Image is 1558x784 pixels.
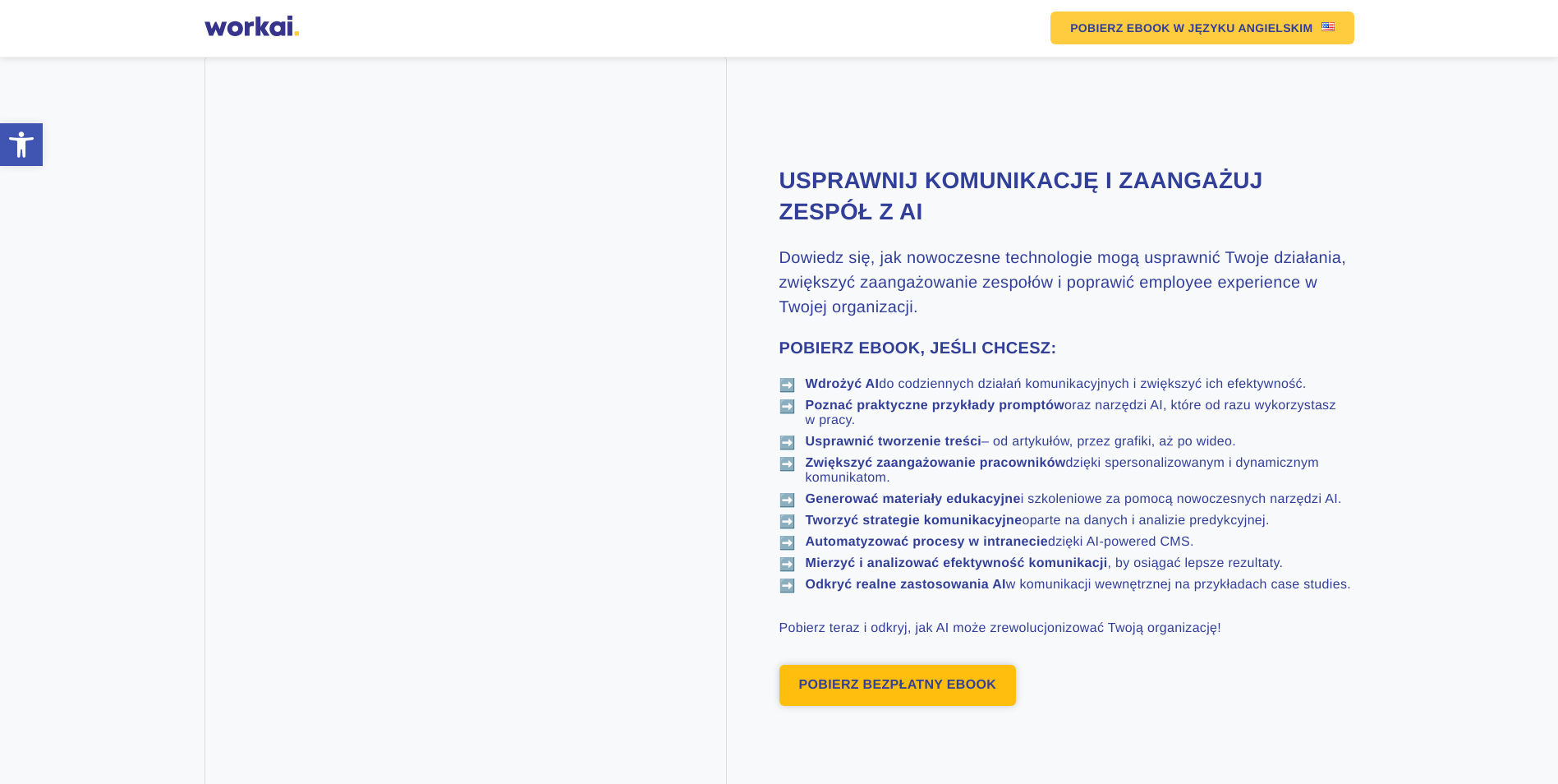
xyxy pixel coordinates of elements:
[806,535,1048,549] strong: Automatyzować procesy w intranecie
[806,399,1065,413] strong: Poznać praktyczne przykłady promptów
[779,578,1354,593] li: w komunikacji wewnętrznej na przykładach case studies.
[779,399,1354,428] li: oraz narzędzi AI, które od razu wykorzystasz w pracy.
[779,619,1354,639] p: Pobierz teraz i odkryj, jak AI może zrewolucjonizować Twoją organizację!
[779,165,1354,228] h2: Usprawnij komunikację i zaangażuj zespół z AI
[779,535,796,551] span: ➡️
[209,97,265,113] span: Nazwisko
[779,456,1354,486] li: dzięki spersonalizowanym i dynamicznym komunikatom.
[71,196,159,208] a: Polityką prywatności
[779,435,796,451] span: ➡️
[806,578,1006,592] strong: Odkryć realne zastosowania AI
[779,492,1354,507] li: i szkoleniowe za pomocą nowoczesnych narzędzi AI.
[806,435,982,449] strong: Usprawnić tworzenie treści
[806,377,880,391] strong: Wdrożyć AI
[779,377,796,394] span: ➡️
[779,665,1017,706] a: POBIERZ BEZPŁATNY EBOOK
[779,377,1354,392] li: do codziennych działań komunikacyjnych i zwiększyć ich efektywność.
[779,514,796,530] span: ➡️
[779,246,1354,320] h3: Dowiedz się, jak nowoczesne technologie mogą usprawnić Twoje działania, zwiększyć zaangażowanie z...
[1070,22,1170,34] em: POBIERZ EBOOK
[1050,12,1353,44] a: POBIERZ EBOOKW JĘZYKU ANGIELSKIMUS flag
[1321,22,1335,31] img: US flag
[779,556,796,573] span: ➡️
[806,456,1066,470] strong: Zwiększyć zaangażowanie pracowników
[806,492,1021,506] strong: Generować materiały edukacyjne
[806,556,1108,570] strong: Mierzyć i analizować efektywność komunikacji
[806,514,1023,528] strong: Tworzyć strategie komunikacyjne
[209,117,412,150] input: Twoje nazwisko
[779,492,796,509] span: ➡️
[779,456,796,473] span: ➡️
[4,267,15,278] input: wiadomości e-mail*
[4,53,419,82] label: Wprowadź inny adres e-mail. Ten formularz nie akceptuje adresów w domenie [DOMAIN_NAME].
[779,339,1057,357] strong: POBIERZ EBOOK, JEŚLI CHCESZ:
[21,265,104,278] p: wiadomości e-mail
[779,435,1354,450] li: – od artykułów, przez grafiki, aż po wideo.
[779,578,796,594] span: ➡️
[779,535,1354,550] li: dzięki AI-powered CMS.
[779,399,796,415] span: ➡️
[779,514,1354,528] li: oparte na danych i analizie predykcyjnej.
[779,556,1354,571] li: , by osiągać lepsze rezultaty.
